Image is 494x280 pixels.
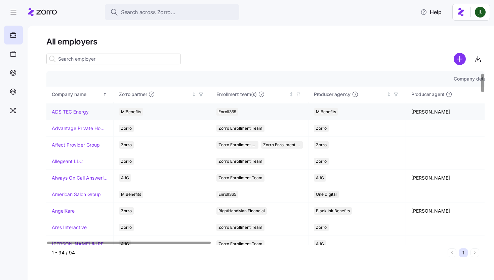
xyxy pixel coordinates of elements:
span: Zorro Enrollment Team [218,158,262,165]
a: American Salon Group [52,191,101,198]
div: Not sorted [484,92,489,97]
a: Allegeant LLC [52,158,83,165]
a: AngelKare [52,208,75,214]
span: Zorro [316,158,327,165]
div: 1 - 94 / 94 [52,249,445,256]
span: Enroll365 [218,108,236,116]
span: Zorro [121,224,132,231]
span: Zorro Enrollment Team [218,224,262,231]
span: Zorro Enrollment Team [218,174,262,182]
h1: All employers [46,36,485,47]
button: 1 [459,248,468,257]
span: AJG [121,174,129,182]
button: Search across Zorro... [105,4,239,20]
span: MiBenefits [121,191,141,198]
span: Help [420,8,442,16]
button: Help [415,5,447,19]
a: Affect Provider Group [52,142,100,148]
span: Producer agent [411,91,444,98]
th: Producer agencyNot sorted [308,87,406,102]
span: Enroll365 [218,191,236,198]
div: Not sorted [192,92,196,97]
a: Ares Interactive [52,224,87,231]
span: Zorro [316,141,327,149]
div: Not sorted [289,92,294,97]
div: Company name [52,91,101,98]
img: d9b9d5af0451fe2f8c405234d2cf2198 [475,7,486,18]
a: [PERSON_NAME] & [PERSON_NAME]'s [52,241,108,247]
a: Advantage Private Home Care [52,125,108,132]
th: Zorro partnerNot sorted [114,87,211,102]
button: Next page [470,248,479,257]
span: Enrollment team(s) [216,91,257,98]
a: Always On Call Answering Service [52,175,108,181]
span: AJG [316,174,324,182]
span: RightHandMan Financial [218,207,265,215]
span: Zorro [316,125,327,132]
th: Company nameSorted ascending [46,87,114,102]
span: Zorro [121,141,132,149]
span: Zorro [121,125,132,132]
svg: add icon [454,53,466,65]
span: Zorro Enrollment Team [218,125,262,132]
span: Zorro Enrollment Team [218,240,262,248]
span: Black Ink Benefits [316,207,350,215]
span: Producer agency [314,91,351,98]
span: Search across Zorro... [121,8,175,17]
button: Previous page [448,248,456,257]
span: Zorro [121,207,132,215]
div: Not sorted [386,92,391,97]
span: One Digital [316,191,337,198]
span: Zorro [121,158,132,165]
span: MiBenefits [121,108,141,116]
span: Zorro Enrollment Team [218,141,256,149]
span: AJG [121,240,129,248]
a: ADS TEC Energy [52,108,89,115]
th: Enrollment team(s)Not sorted [211,87,308,102]
span: Zorro [316,224,327,231]
span: MiBenefits [316,108,336,116]
div: Sorted ascending [102,92,107,97]
span: Zorro partner [119,91,147,98]
span: Zorro Enrollment Experts [263,141,301,149]
input: Search employer [46,54,181,64]
span: AJG [316,240,324,248]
